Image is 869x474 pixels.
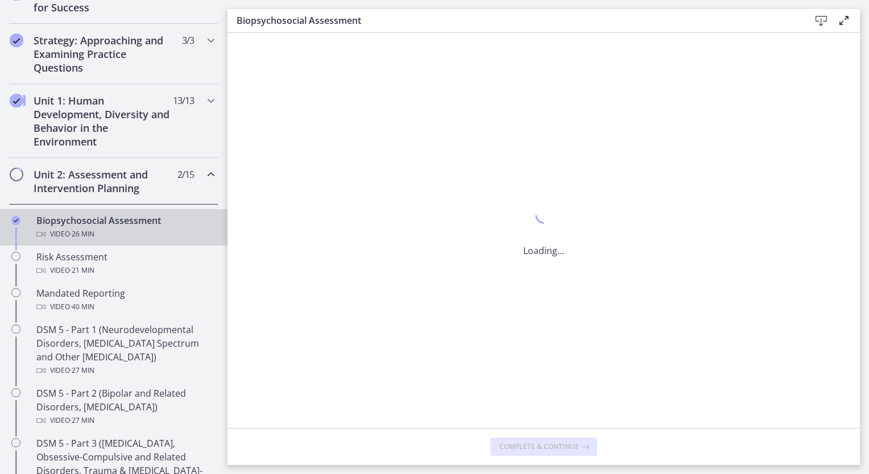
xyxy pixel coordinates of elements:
span: Complete & continue [499,442,579,451]
div: Video [36,227,214,241]
h2: Unit 1: Human Development, Diversity and Behavior in the Environment [34,94,172,148]
i: Completed [10,94,23,107]
div: Risk Assessment [36,250,214,277]
div: Video [36,414,214,427]
div: 1 [523,204,564,230]
span: · 27 min [70,414,94,427]
span: · 27 min [70,364,94,377]
div: DSM 5 - Part 2 (Bipolar and Related Disorders, [MEDICAL_DATA]) [36,386,214,427]
div: DSM 5 - Part 1 (Neurodevelopmental Disorders, [MEDICAL_DATA] Spectrum and Other [MEDICAL_DATA]) [36,323,214,377]
div: Mandated Reporting [36,286,214,314]
span: · 21 min [70,264,94,277]
div: Video [36,364,214,377]
i: Completed [11,216,20,225]
p: Loading... [523,244,564,257]
div: Video [36,264,214,277]
h2: Strategy: Approaching and Examining Practice Questions [34,34,172,74]
button: Complete & continue [490,438,597,456]
i: Completed [10,34,23,47]
h3: Biopsychosocial Assessment [237,14,792,27]
div: Biopsychosocial Assessment [36,214,214,241]
span: · 40 min [70,300,94,314]
span: · 26 min [70,227,94,241]
span: 3 / 3 [182,34,194,47]
span: 13 / 13 [173,94,194,107]
div: Video [36,300,214,314]
span: 2 / 15 [177,168,194,181]
h2: Unit 2: Assessment and Intervention Planning [34,168,172,195]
